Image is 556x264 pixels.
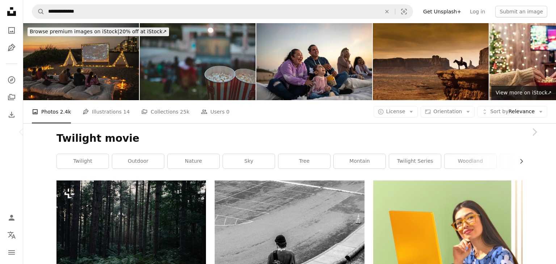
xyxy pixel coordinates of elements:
span: Relevance [490,108,535,115]
button: Sort byRelevance [477,106,547,118]
a: twilight [57,154,109,169]
button: Visual search [395,5,413,18]
img: popcorn close up open air cinema concept [140,23,256,100]
a: Log in / Sign up [4,210,19,225]
span: Orientation [433,108,462,114]
a: Illustrations [4,41,19,55]
a: Browse premium images on iStock|20% off at iStock↗ [23,23,173,41]
form: Find visuals sitewide [32,4,413,19]
a: Collections 25k [141,100,189,123]
button: License [374,106,418,118]
button: Menu [4,245,19,260]
a: tree [278,154,330,169]
button: Submit an image [495,6,547,17]
a: wallpaper [500,154,552,169]
a: a forest filled with lots of tall trees [56,227,206,233]
button: Clear [379,5,395,18]
img: Western Cowboy Native American on Horseback at Monument Valley Tribal Park [373,23,489,100]
span: Sort by [490,108,508,114]
button: Orientation [421,106,475,118]
a: Get Unsplash+ [419,6,466,17]
span: Browse premium images on iStock | [30,29,119,34]
a: twilight series [389,154,441,169]
h1: Twilight movie [56,132,523,145]
a: montain [334,154,386,169]
span: License [386,108,405,114]
span: 0 [226,108,229,116]
a: Users 0 [201,100,229,123]
a: Photos [4,23,19,38]
a: outdoor [112,154,164,169]
span: 14 [123,108,130,116]
a: woodland [445,154,496,169]
a: sky [223,154,275,169]
a: Illustrations 14 [83,100,130,123]
a: Log in [466,6,489,17]
a: View more on iStock↗ [491,86,556,100]
span: View more on iStock ↗ [496,90,552,95]
button: Search Unsplash [32,5,45,18]
a: Explore [4,73,19,87]
span: 20% off at iStock ↗ [30,29,167,34]
img: Group of people watching a movie at the outdoors cinema [23,23,139,100]
span: 25k [180,108,189,116]
a: Next [513,97,556,167]
a: nature [168,154,219,169]
a: Collections [4,90,19,105]
img: Family watching a movie at the outdoors cinema [256,23,372,100]
button: Language [4,228,19,242]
